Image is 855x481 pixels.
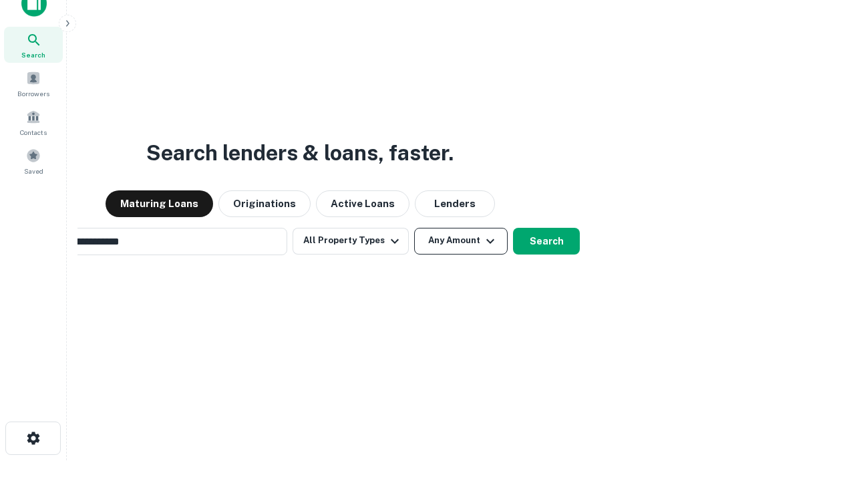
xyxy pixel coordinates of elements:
iframe: Chat Widget [788,374,855,438]
a: Borrowers [4,65,63,102]
button: Lenders [415,190,495,217]
a: Search [4,27,63,63]
span: Contacts [20,127,47,138]
span: Saved [24,166,43,176]
button: All Property Types [293,228,409,255]
span: Search [21,49,45,60]
a: Contacts [4,104,63,140]
h3: Search lenders & loans, faster. [146,137,454,169]
span: Borrowers [17,88,49,99]
button: Any Amount [414,228,508,255]
button: Maturing Loans [106,190,213,217]
button: Active Loans [316,190,409,217]
button: Originations [218,190,311,217]
button: Search [513,228,580,255]
a: Saved [4,143,63,179]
